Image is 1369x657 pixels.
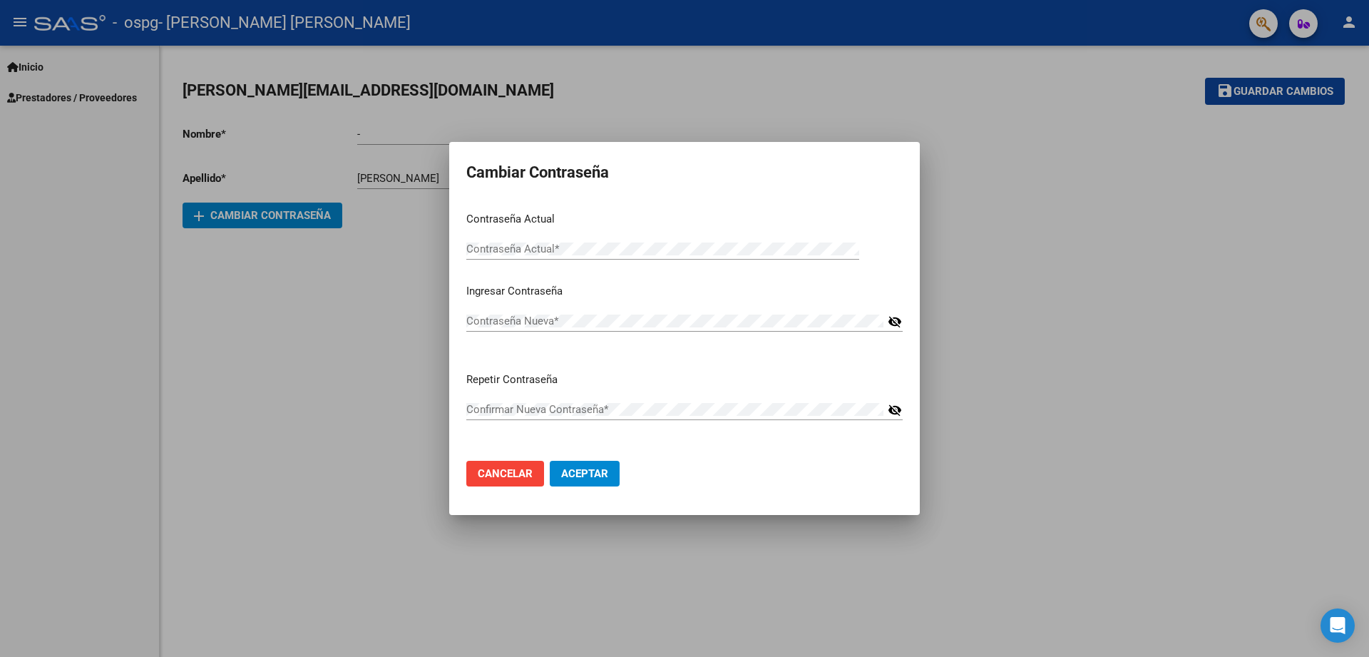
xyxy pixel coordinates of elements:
p: Contraseña Actual [466,211,903,228]
button: Aceptar [550,461,620,487]
mat-icon: visibility_off [888,313,902,330]
h2: Cambiar Contraseña [466,159,903,186]
span: Aceptar [561,467,608,480]
span: Cancelar [478,467,533,480]
mat-icon: visibility_off [888,402,902,419]
button: Cancelar [466,461,544,487]
p: Repetir Contraseña [466,372,903,388]
p: Ingresar Contraseña [466,283,903,300]
div: Open Intercom Messenger [1321,608,1355,643]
